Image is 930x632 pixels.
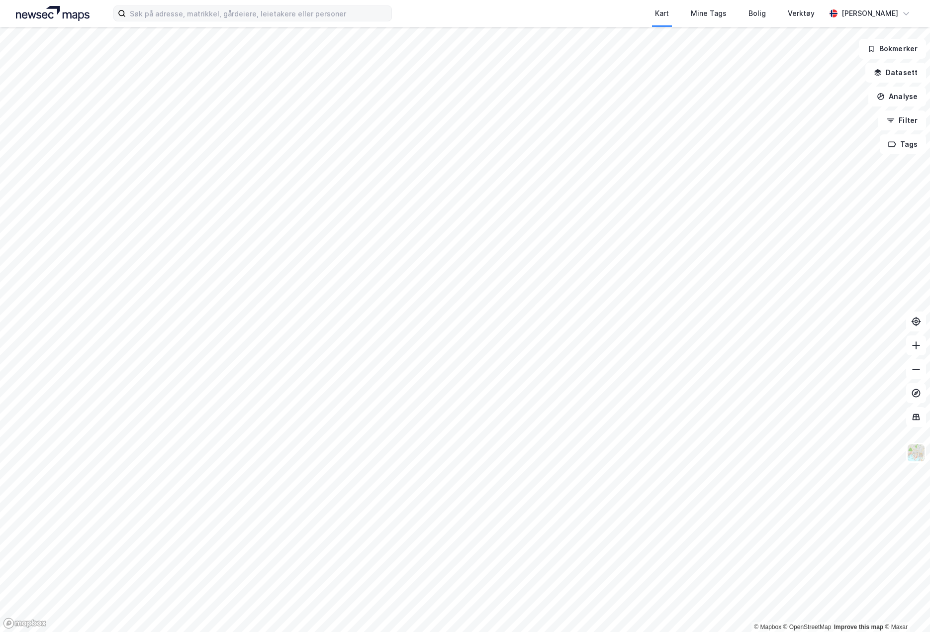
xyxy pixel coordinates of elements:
button: Datasett [865,63,926,83]
button: Analyse [868,87,926,106]
img: logo.a4113a55bc3d86da70a041830d287a7e.svg [16,6,90,21]
div: Verktøy [788,7,815,19]
button: Filter [878,110,926,130]
input: Søk på adresse, matrikkel, gårdeiere, leietakere eller personer [126,6,391,21]
a: OpenStreetMap [783,624,832,631]
a: Mapbox [754,624,781,631]
div: Kontrollprogram for chat [880,584,930,632]
div: Mine Tags [691,7,727,19]
a: Mapbox homepage [3,618,47,629]
div: Kart [655,7,669,19]
iframe: Chat Widget [880,584,930,632]
button: Bokmerker [859,39,926,59]
div: [PERSON_NAME] [841,7,898,19]
div: Bolig [748,7,766,19]
button: Tags [880,134,926,154]
img: Z [907,443,926,462]
a: Improve this map [834,624,883,631]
